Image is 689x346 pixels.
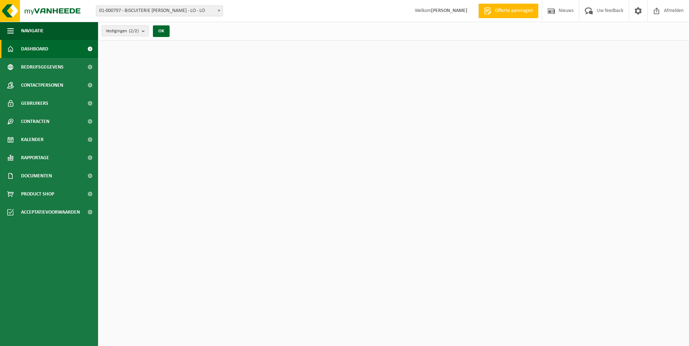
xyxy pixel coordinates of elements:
span: Documenten [21,167,52,185]
span: Acceptatievoorwaarden [21,203,80,221]
button: Vestigingen(2/2) [102,25,149,36]
span: Kalender [21,131,44,149]
span: Dashboard [21,40,48,58]
button: OK [153,25,170,37]
span: Vestigingen [106,26,139,37]
span: 01-000797 - BISCUITERIE JULES DESTROOPER - LO - LO [96,6,223,16]
span: Contracten [21,112,49,131]
span: Bedrijfsgegevens [21,58,64,76]
strong: [PERSON_NAME] [431,8,467,13]
span: 01-000797 - BISCUITERIE JULES DESTROOPER - LO - LO [96,5,223,16]
span: Rapportage [21,149,49,167]
span: Navigatie [21,22,44,40]
count: (2/2) [129,29,139,33]
span: Gebruikers [21,94,48,112]
span: Product Shop [21,185,54,203]
span: Offerte aanvragen [493,7,535,15]
span: Contactpersonen [21,76,63,94]
a: Offerte aanvragen [478,4,538,18]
